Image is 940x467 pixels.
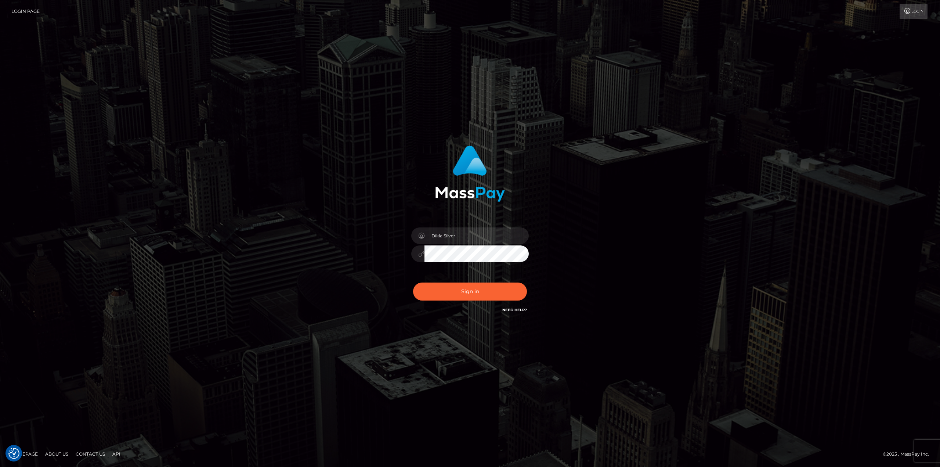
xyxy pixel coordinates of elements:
a: Login [900,4,928,19]
a: Homepage [8,448,41,460]
a: Login Page [11,4,40,19]
div: © 2025 , MassPay Inc. [883,450,934,458]
img: MassPay Login [435,146,505,202]
button: Sign in [413,283,527,301]
a: About Us [42,448,71,460]
button: Consent Preferences [8,448,19,459]
a: API [109,448,123,460]
input: Username... [424,227,529,244]
a: Contact Us [73,448,108,460]
a: Need Help? [502,308,527,312]
img: Revisit consent button [8,448,19,459]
